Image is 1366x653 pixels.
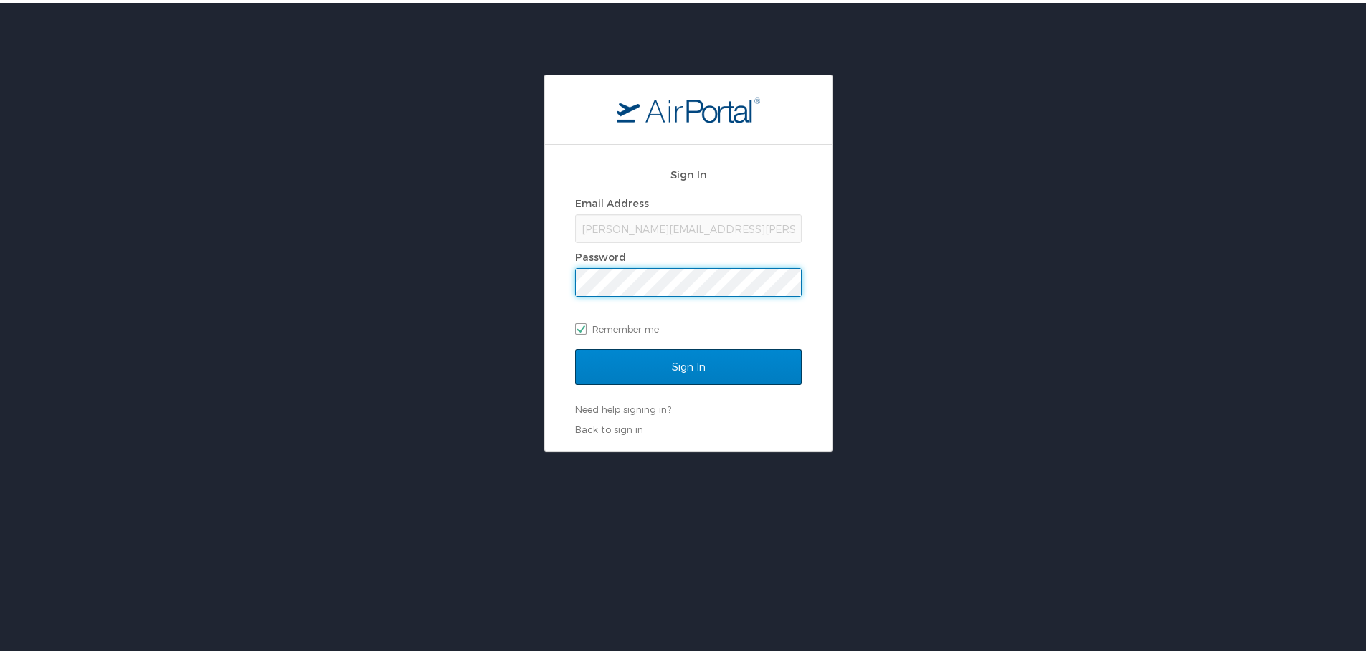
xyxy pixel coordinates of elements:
[575,163,802,180] h2: Sign In
[575,346,802,382] input: Sign In
[575,248,626,260] label: Password
[617,94,760,120] img: logo
[575,421,643,432] a: Back to sign in
[575,194,649,206] label: Email Address
[575,315,802,337] label: Remember me
[575,401,671,412] a: Need help signing in?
